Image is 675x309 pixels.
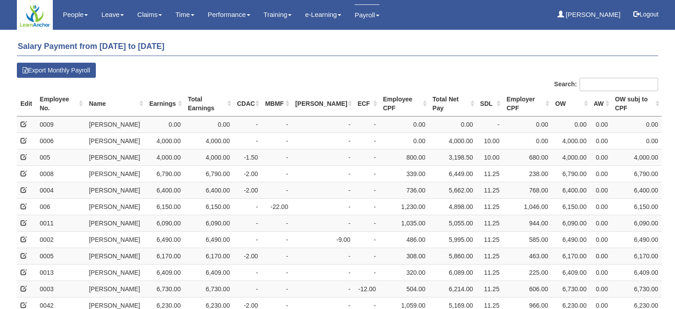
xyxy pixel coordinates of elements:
[503,248,552,264] td: 463.00
[552,91,590,116] th: OW : activate to sort column ascending
[429,149,477,165] td: 3,198.50
[36,91,86,116] th: Employee No. : activate to sort column ascending
[503,132,552,149] td: 0.00
[379,281,429,297] td: 504.00
[261,116,292,132] td: -
[85,165,146,182] td: [PERSON_NAME]
[612,198,662,215] td: 6,150.00
[305,4,341,25] a: e-Learning
[233,248,261,264] td: -2.00
[379,248,429,264] td: 308.00
[261,149,292,165] td: -
[379,91,429,116] th: Employee CPF : activate to sort column ascending
[85,91,146,116] th: Name : activate to sort column ascending
[85,281,146,297] td: [PERSON_NAME]
[612,248,662,264] td: 6,170.00
[429,132,477,149] td: 4,000.00
[552,281,590,297] td: 6,730.00
[552,132,590,149] td: 4,000.00
[233,132,261,149] td: -
[379,198,429,215] td: 1,230.00
[292,248,354,264] td: -
[354,248,379,264] td: -
[379,182,429,198] td: 736.00
[429,248,477,264] td: 5,860.00
[292,198,354,215] td: -
[184,231,233,248] td: 6,490.00
[429,91,477,116] th: Total Net Pay : activate to sort column ascending
[379,264,429,281] td: 320.00
[292,116,354,132] td: -
[36,116,86,132] td: 0009
[85,116,146,132] td: [PERSON_NAME]
[101,4,124,25] a: Leave
[590,116,612,132] td: 0.00
[146,149,184,165] td: 4,000.00
[612,281,662,297] td: 6,730.00
[612,264,662,281] td: 6,409.00
[85,264,146,281] td: [PERSON_NAME]
[477,231,503,248] td: 11.25
[354,182,379,198] td: -
[233,198,261,215] td: -
[379,165,429,182] td: 339.00
[184,132,233,149] td: 4,000.00
[477,165,503,182] td: 11.25
[264,4,292,25] a: Training
[354,198,379,215] td: -
[146,231,184,248] td: 6,490.00
[146,116,184,132] td: 0.00
[184,116,233,132] td: 0.00
[233,91,261,116] th: CDAC : activate to sort column ascending
[85,215,146,231] td: [PERSON_NAME]
[503,281,552,297] td: 606.00
[552,215,590,231] td: 6,090.00
[85,198,146,215] td: [PERSON_NAME]
[379,149,429,165] td: 800.00
[261,132,292,149] td: -
[233,116,261,132] td: -
[292,215,354,231] td: -
[503,215,552,231] td: 944.00
[261,182,292,198] td: -
[261,264,292,281] td: -
[590,91,612,116] th: AW : activate to sort column ascending
[379,231,429,248] td: 486.00
[146,248,184,264] td: 6,170.00
[590,132,612,149] td: 0.00
[580,78,658,91] input: Search:
[552,248,590,264] td: 6,170.00
[354,91,379,116] th: ECF : activate to sort column ascending
[261,281,292,297] td: -
[429,264,477,281] td: 6,089.00
[477,132,503,149] td: 10.00
[292,231,354,248] td: -9.00
[146,165,184,182] td: 6,790.00
[85,182,146,198] td: [PERSON_NAME]
[354,149,379,165] td: -
[184,215,233,231] td: 6,090.00
[503,264,552,281] td: 225.00
[146,132,184,149] td: 4,000.00
[552,116,590,132] td: 0.00
[146,91,184,116] th: Earnings : activate to sort column ascending
[612,91,662,116] th: OW subj to CPF : activate to sort column ascending
[503,182,552,198] td: 768.00
[36,198,86,215] td: 006
[590,165,612,182] td: 0.00
[554,78,658,91] label: Search:
[184,264,233,281] td: 6,409.00
[503,116,552,132] td: 0.00
[63,4,88,25] a: People
[137,4,162,25] a: Claims
[552,182,590,198] td: 6,400.00
[233,182,261,198] td: -2.00
[146,215,184,231] td: 6,090.00
[354,165,379,182] td: -
[627,4,665,25] button: Logout
[36,132,86,149] td: 0006
[233,215,261,231] td: -
[612,149,662,165] td: 4,000.00
[184,248,233,264] td: 6,170.00
[292,91,354,116] th: SINDA : activate to sort column ascending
